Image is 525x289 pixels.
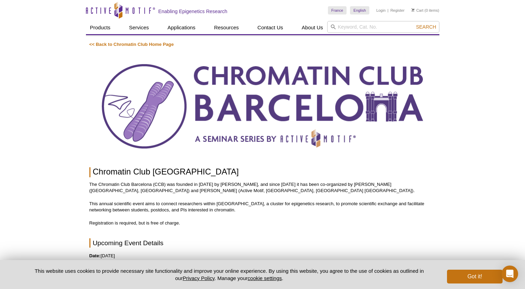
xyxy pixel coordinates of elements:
[390,8,405,13] a: Register
[502,266,518,282] div: Open Intercom Messenger
[89,220,436,226] p: Registration is required, but is free of charge.
[125,21,153,34] a: Services
[388,6,389,14] li: |
[411,6,439,14] li: (0 items)
[327,21,439,33] input: Keyword, Cat. No.
[416,24,436,30] span: Search
[23,267,436,282] p: This website uses cookies to provide necessary site functionality and improve your online experie...
[89,42,174,47] a: << Back to Chromatin Club Home Page
[89,54,436,159] img: Chromatin Club Barcelona Seminar Series
[89,201,436,213] p: This annual scientific event aims to connect researchers within [GEOGRAPHIC_DATA], a cluster for ...
[89,181,436,194] p: The Chromatin Club Barcelona (CCB) was founded in [DATE] by [PERSON_NAME], and since [DATE] it ha...
[447,270,502,283] button: Got it!
[89,238,436,248] h2: Upcoming Event Details
[253,21,287,34] a: Contact Us
[158,8,227,14] h2: Enabling Epigenetics Research
[183,275,214,281] a: Privacy Policy
[210,21,243,34] a: Resources
[89,253,436,259] p: [DATE]
[89,167,436,177] h1: Chromatin Club [GEOGRAPHIC_DATA]
[86,21,115,34] a: Products
[411,8,424,13] a: Cart
[247,275,282,281] button: cookie settings
[414,24,438,30] button: Search
[298,21,327,34] a: About Us
[89,253,101,258] strong: Date:
[350,6,369,14] a: English
[163,21,200,34] a: Applications
[411,8,415,12] img: Your Cart
[328,6,347,14] a: France
[376,8,386,13] a: Login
